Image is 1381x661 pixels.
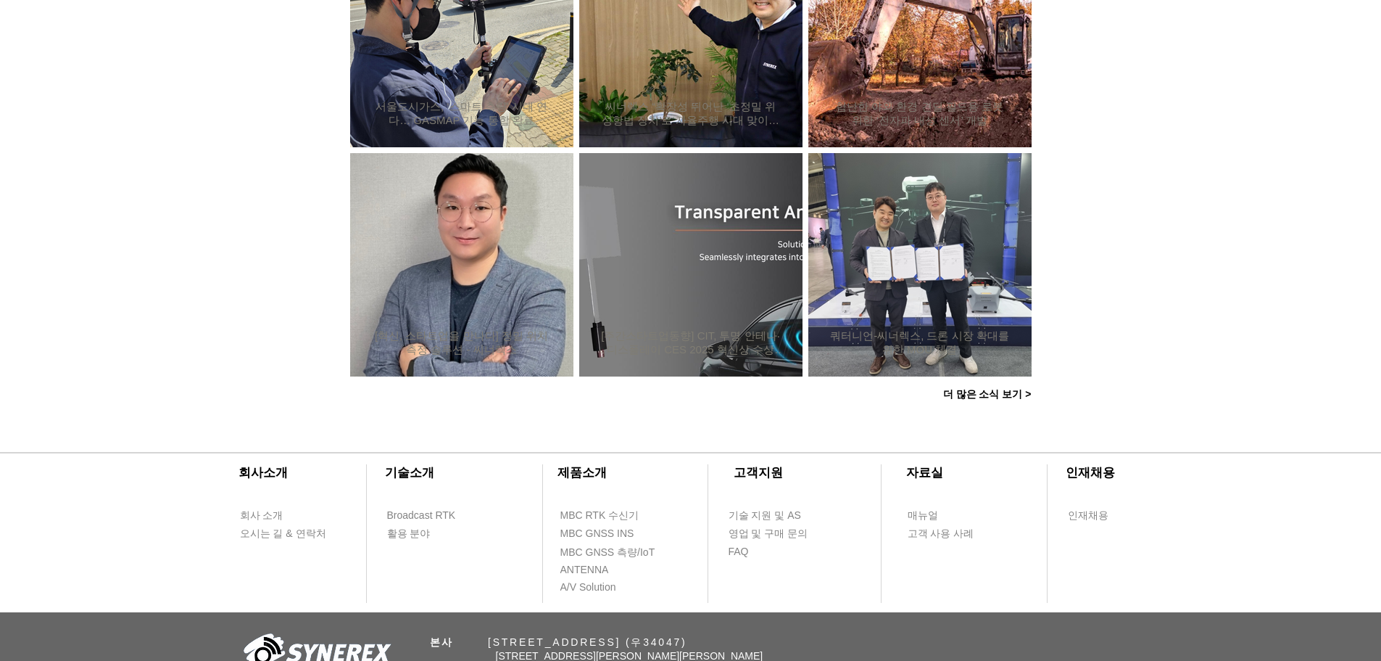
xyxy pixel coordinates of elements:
[560,580,616,595] span: A/V Solution
[1214,599,1381,661] iframe: Wix Chat
[560,527,634,541] span: MBC GNSS INS
[386,506,470,525] a: Broadcast RTK
[1067,506,1136,525] a: 인재채용
[560,546,655,560] span: MBC GNSS 측량/IoT
[239,466,288,480] span: ​회사소개
[830,99,1010,128] a: 험난한 야외 환경 견딜 필드용 로봇 위한 ‘전자파 내성 센서’ 개발
[728,543,811,561] a: FAQ
[240,509,283,523] span: 회사 소개
[601,329,781,357] a: [주간스타트업동향] CIT, 투명 안테나·디스플레이 CES 2025 혁신상 수상 外
[430,636,687,648] span: ​ [STREET_ADDRESS] (우34047)
[908,509,938,523] span: 매뉴얼
[560,509,639,523] span: MBC RTK 수신기
[560,543,687,562] a: MBC GNSS 측량/IoT
[386,525,470,543] a: 활용 분야
[907,506,990,525] a: 매뉴얼
[387,509,456,523] span: Broadcast RTK
[728,506,837,525] a: 기술 지원 및 AS
[729,509,801,523] span: 기술 지원 및 AS
[240,527,326,541] span: 오시는 길 & 연락처
[560,561,643,579] a: ANTENNA
[943,388,1032,401] span: 더 많은 소식 보기 >
[560,563,609,578] span: ANTENNA
[830,329,1010,357] a: 쿼터니언-씨너렉스, 드론 시장 확대를 위한 MOU 체결
[1066,466,1115,480] span: ​인재채용
[907,525,990,543] a: 고객 사용 사례
[557,466,607,480] span: ​제품소개
[430,636,455,648] span: 본사
[601,100,781,128] h2: 씨너렉스 “확장성 뛰어난 ‘초정밀 위성항법 장치’로 자율주행 시대 맞이할 것”
[372,99,552,128] a: 서울도시가스, ‘스마트 측량’ 시대 연다… GASMAP 기능 통합 완료
[908,527,974,541] span: 고객 사용 사례
[830,100,1010,128] h2: 험난한 야외 환경 견딜 필드용 로봇 위한 ‘전자파 내성 센서’ 개발
[385,466,434,480] span: ​기술소개
[560,525,650,543] a: MBC GNSS INS
[729,545,749,559] span: FAQ
[372,100,552,128] h2: 서울도시가스, ‘스마트 측량’ 시대 연다… GASMAP 기능 통합 완료
[560,506,668,525] a: MBC RTK 수신기
[387,527,431,541] span: 활용 분야
[729,527,808,541] span: 영업 및 구매 문의
[239,525,337,543] a: 오시는 길 & 연락처
[1068,509,1108,523] span: 인재채용
[906,466,943,480] span: ​자료실
[239,506,323,525] a: 회사 소개
[601,99,781,128] a: 씨너렉스 “확장성 뛰어난 ‘초정밀 위성항법 장치’로 자율주행 시대 맞이할 것”
[933,380,1042,409] a: 더 많은 소식 보기 >
[728,525,811,543] a: 영업 및 구매 문의
[372,329,552,357] a: [혁신, 스타트업을 만나다] 정밀 위치측정 솔루션 - 씨너렉스
[734,466,783,480] span: ​고객지원
[560,578,643,596] a: A/V Solution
